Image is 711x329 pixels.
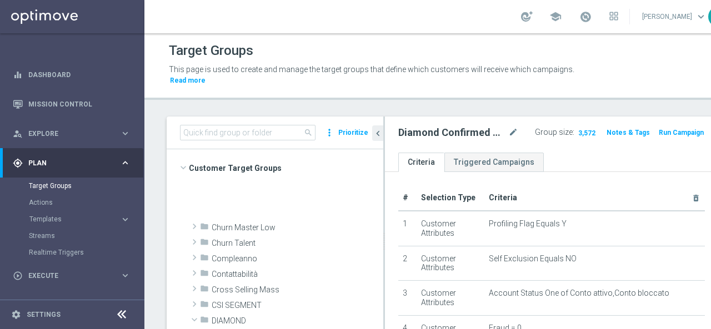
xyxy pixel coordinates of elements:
[13,60,131,89] div: Dashboard
[29,216,120,222] div: Templates
[29,198,116,207] a: Actions
[304,128,313,137] span: search
[200,237,209,250] i: folder
[508,126,518,139] i: mode_edit
[398,153,444,172] a: Criteria
[120,158,131,168] i: keyboard_arrow_right
[29,227,143,244] div: Streams
[28,272,120,279] span: Execute
[29,216,109,222] span: Templates
[444,153,544,172] a: Triggered Campaigns
[641,8,708,25] a: [PERSON_NAME]keyboard_arrow_down
[12,159,131,168] button: gps_fixed Plan keyboard_arrow_right
[573,128,574,137] label: :
[398,281,417,316] td: 3
[398,211,417,246] td: 1
[29,194,143,211] div: Actions
[13,271,120,281] div: Execute
[13,129,23,139] i: person_search
[169,74,207,87] button: Read more
[28,130,120,137] span: Explore
[200,284,209,297] i: folder
[212,301,383,310] span: CSI SEGMENT
[549,11,562,23] span: school
[489,193,517,202] span: Criteria
[200,269,209,281] i: folder
[417,281,484,316] td: Customer Attributes
[120,270,131,281] i: keyboard_arrow_right
[28,60,131,89] a: Dashboard
[489,254,577,264] span: Self Exclusion Equals NO
[12,70,131,79] button: equalizer Dashboard
[212,285,383,295] span: Cross Selling Mass
[13,70,23,80] i: equalizer
[535,128,573,137] label: Group size
[29,181,116,190] a: Target Groups
[120,214,131,225] i: keyboard_arrow_right
[417,185,484,211] th: Selection Type
[200,300,209,312] i: folder
[180,125,316,140] input: Quick find group or folder
[200,222,209,235] i: folder
[692,194,700,203] i: delete_forever
[398,185,417,211] th: #
[28,89,131,119] a: Mission Control
[605,126,651,139] button: Notes & Tags
[13,89,131,119] div: Mission Control
[29,248,116,257] a: Realtime Triggers
[489,288,669,298] span: Account Status One of Conto attivo,Conto bloccato
[373,128,383,139] i: chevron_left
[29,231,116,240] a: Streams
[29,178,143,194] div: Target Groups
[577,129,597,139] span: 3,572
[695,11,707,23] span: keyboard_arrow_down
[372,125,383,141] button: chevron_left
[13,271,23,281] i: play_circle_outline
[29,215,131,224] button: Templates keyboard_arrow_right
[27,311,61,318] a: Settings
[417,246,484,281] td: Customer Attributes
[120,128,131,139] i: keyboard_arrow_right
[398,246,417,281] td: 2
[212,316,383,326] span: DIAMOND
[324,125,335,140] i: more_vert
[13,158,23,168] i: gps_fixed
[417,211,484,246] td: Customer Attributes
[212,239,383,248] span: Churn Talent
[489,219,567,229] span: Profiling Flag Equals Y
[189,160,383,176] span: Customer Target Groups
[212,270,383,279] span: Contattabilit&#xE0;
[11,310,21,320] i: settings
[200,315,209,328] i: folder
[200,253,209,266] i: folder
[13,158,120,168] div: Plan
[398,126,506,139] h2: Diamond Confirmed + Young+ Exiting (1)
[28,160,120,166] span: Plan
[12,271,131,280] button: play_circle_outline Execute keyboard_arrow_right
[13,129,120,139] div: Explore
[658,126,705,139] button: Run Campaign
[337,125,370,140] button: Prioritize
[169,43,253,59] h1: Target Groups
[29,244,143,261] div: Realtime Triggers
[169,65,574,74] span: This page is used to create and manage the target groups that define which customers will receive...
[212,223,383,232] span: Churn Master Low
[12,129,131,138] button: person_search Explore keyboard_arrow_right
[12,100,131,109] button: Mission Control
[29,211,143,227] div: Templates
[212,254,383,264] span: Compleanno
